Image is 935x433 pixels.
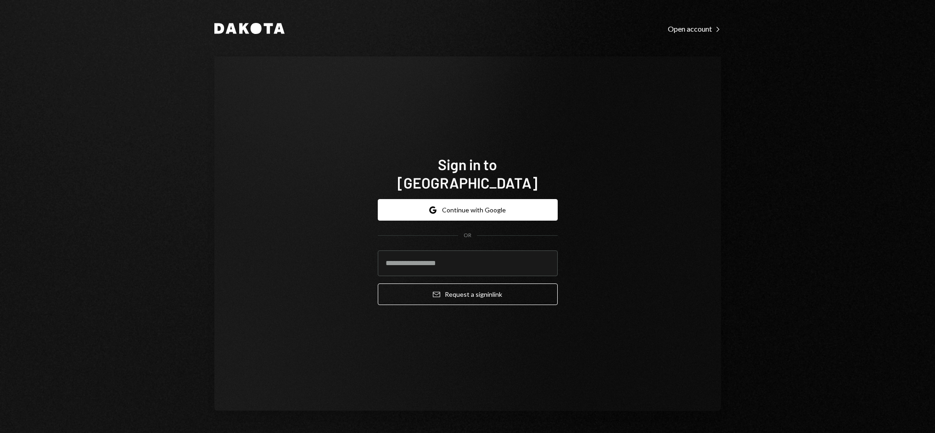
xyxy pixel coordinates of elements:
[378,155,558,192] h1: Sign in to [GEOGRAPHIC_DATA]
[464,232,471,239] div: OR
[668,24,721,33] div: Open account
[668,23,721,33] a: Open account
[378,283,558,305] button: Request a signinlink
[378,199,558,221] button: Continue with Google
